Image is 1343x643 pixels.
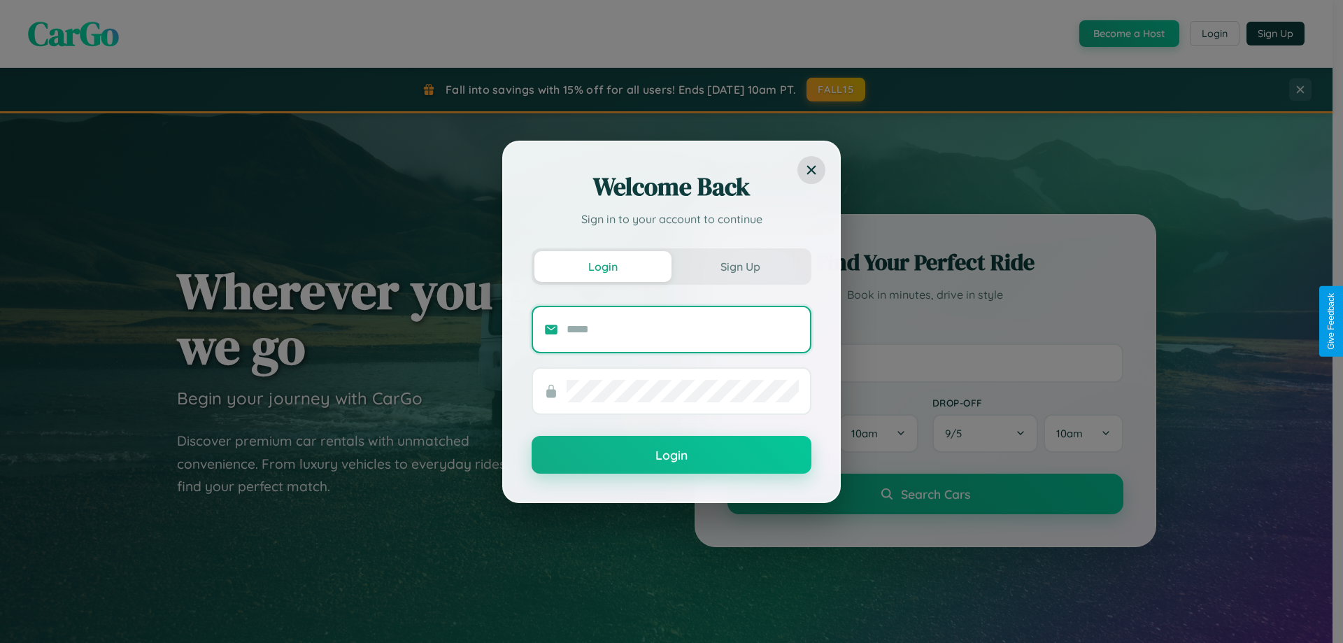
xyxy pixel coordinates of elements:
[671,251,809,282] button: Sign Up
[532,170,811,204] h2: Welcome Back
[1326,293,1336,350] div: Give Feedback
[532,211,811,227] p: Sign in to your account to continue
[534,251,671,282] button: Login
[532,436,811,474] button: Login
